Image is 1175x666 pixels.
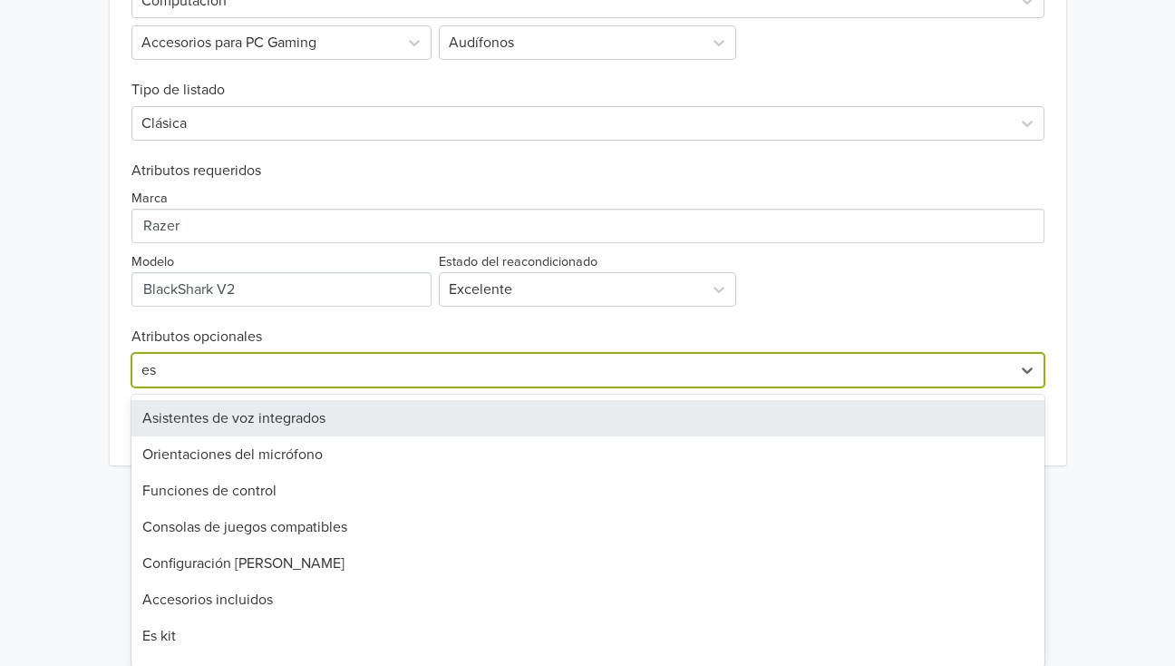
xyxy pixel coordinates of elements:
div: Accesorios incluidos [131,582,1044,618]
div: Asistentes de voz integrados [131,400,1044,436]
h6: Atributos requeridos [131,162,1044,180]
label: Estado del reacondicionado [439,252,597,272]
label: Marca [131,189,168,209]
div: Orientaciones del micrófono [131,436,1044,473]
div: Consolas de juegos compatibles [131,509,1044,545]
div: Es kit [131,618,1044,654]
label: Modelo [131,252,174,272]
h6: Atributos opcionales [131,328,1044,346]
div: Funciones de control [131,473,1044,509]
h6: Tipo de listado [131,60,1044,99]
div: Configuración [PERSON_NAME] [131,545,1044,582]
